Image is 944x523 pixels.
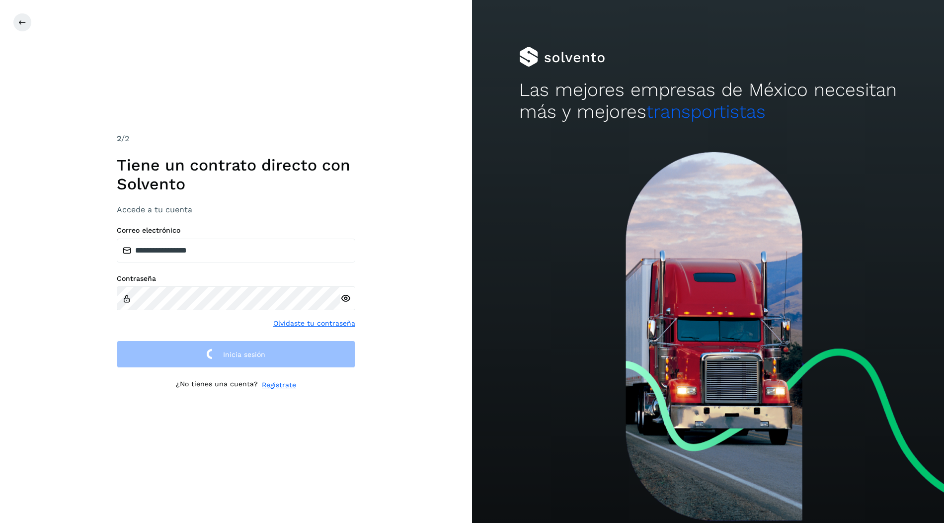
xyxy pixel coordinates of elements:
h2: Las mejores empresas de México necesitan más y mejores [519,79,897,123]
p: ¿No tienes una cuenta? [176,380,258,390]
span: Inicia sesión [223,351,265,358]
label: Correo electrónico [117,226,355,235]
h1: Tiene un contrato directo con Solvento [117,156,355,194]
a: Regístrate [262,380,296,390]
div: /2 [117,133,355,145]
label: Contraseña [117,274,355,283]
h3: Accede a tu cuenta [117,205,355,214]
button: Inicia sesión [117,341,355,368]
span: transportistas [646,101,766,122]
span: 2 [117,134,121,143]
a: Olvidaste tu contraseña [273,318,355,329]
